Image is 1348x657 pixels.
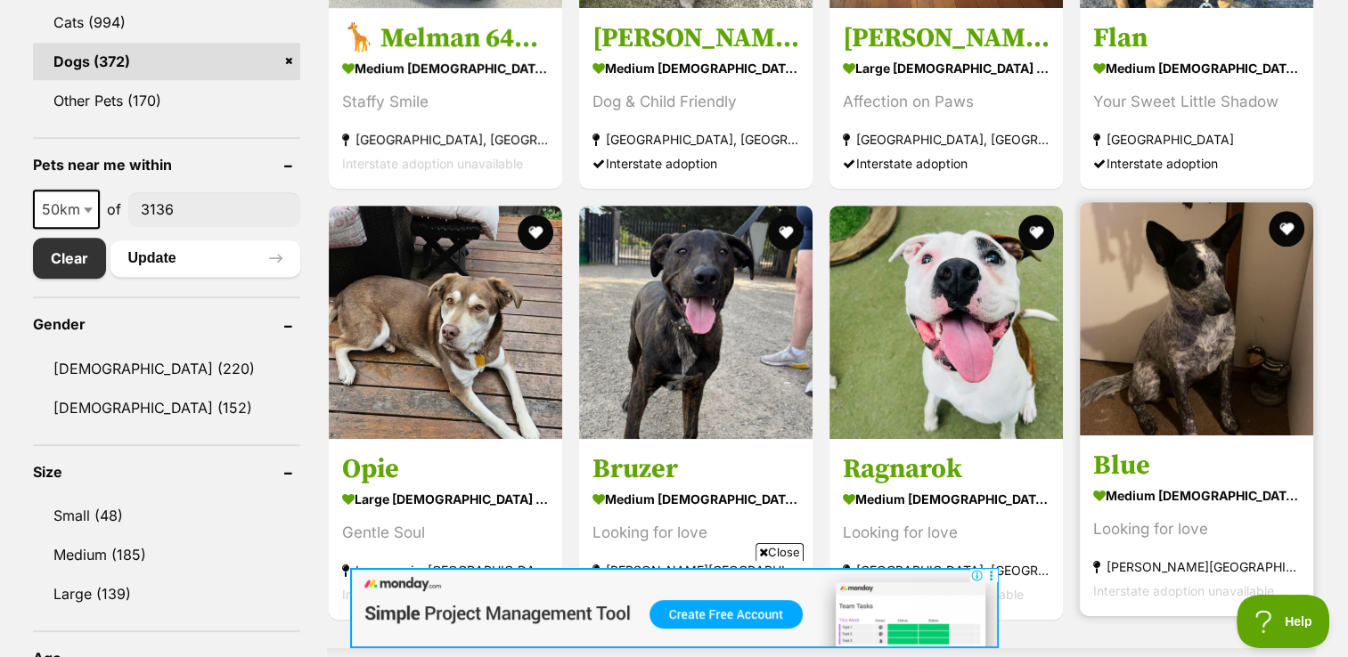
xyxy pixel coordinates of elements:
a: Large (139) [33,575,300,612]
strong: medium [DEMOGRAPHIC_DATA] Dog [1093,55,1300,81]
div: Interstate adoption [592,151,799,175]
a: [DEMOGRAPHIC_DATA] (152) [33,389,300,426]
a: Dogs (372) [33,43,300,80]
h3: Blue [1093,449,1300,483]
a: Ragnarok medium [DEMOGRAPHIC_DATA] Dog Looking for love [GEOGRAPHIC_DATA], [GEOGRAPHIC_DATA] Inte... [829,439,1063,620]
a: Opie large [DEMOGRAPHIC_DATA] Dog Gentle Soul Langwarrin, [GEOGRAPHIC_DATA] Interstate adoption u... [329,439,562,620]
h3: [PERSON_NAME] [592,21,799,55]
strong: [GEOGRAPHIC_DATA] [1093,127,1300,151]
strong: [PERSON_NAME][GEOGRAPHIC_DATA] [1093,555,1300,579]
strong: [GEOGRAPHIC_DATA], [GEOGRAPHIC_DATA] [342,127,549,151]
h3: 🦒 Melman 6416 🦒 [342,21,549,55]
h3: Opie [342,452,549,486]
button: Update [110,240,300,276]
a: Cats (994) [33,4,300,41]
header: Size [33,464,300,480]
header: Pets near me within [33,157,300,173]
a: Bruzer medium [DEMOGRAPHIC_DATA] Dog Looking for love [PERSON_NAME][GEOGRAPHIC_DATA] Interstate a... [579,439,813,620]
button: favourite [1018,215,1054,250]
span: 50km [35,197,98,222]
button: favourite [518,215,553,250]
a: Blue medium [DEMOGRAPHIC_DATA] Dog Looking for love [PERSON_NAME][GEOGRAPHIC_DATA] Interstate ado... [1080,435,1313,616]
strong: [GEOGRAPHIC_DATA], [GEOGRAPHIC_DATA] [592,127,799,151]
a: [PERSON_NAME] medium [DEMOGRAPHIC_DATA] Dog Dog & Child Friendly [GEOGRAPHIC_DATA], [GEOGRAPHIC_D... [579,8,813,189]
div: Gentle Soul [342,521,549,545]
span: of [107,199,121,220]
strong: medium [DEMOGRAPHIC_DATA] Dog [592,55,799,81]
a: Small (48) [33,497,300,534]
button: favourite [1270,211,1305,247]
button: favourite [768,215,804,250]
a: [PERSON_NAME] large [DEMOGRAPHIC_DATA] Dog Affection on Paws [GEOGRAPHIC_DATA], [GEOGRAPHIC_DATA]... [829,8,1063,189]
a: Clear [33,238,106,279]
header: Gender [33,316,300,332]
div: Staffy Smile [342,90,549,114]
strong: [PERSON_NAME][GEOGRAPHIC_DATA] [592,558,799,582]
div: Your Sweet Little Shadow [1093,90,1300,114]
a: Other Pets (170) [33,82,300,119]
strong: large [DEMOGRAPHIC_DATA] Dog [843,55,1050,81]
strong: [GEOGRAPHIC_DATA], [GEOGRAPHIC_DATA] [843,127,1050,151]
h3: Ragnarok [843,452,1050,486]
span: Interstate adoption unavailable [342,587,523,602]
a: Flan medium [DEMOGRAPHIC_DATA] Dog Your Sweet Little Shadow [GEOGRAPHIC_DATA] Interstate adoption [1080,8,1313,189]
span: 50km [33,190,100,229]
h3: Bruzer [592,452,799,486]
h3: [PERSON_NAME] [843,21,1050,55]
img: Bruzer - Staffordshire Bull Terrier Dog [579,206,813,439]
iframe: Help Scout Beacon - Open [1237,595,1330,648]
strong: medium [DEMOGRAPHIC_DATA] Dog [843,486,1050,512]
h3: Flan [1093,21,1300,55]
span: Interstate adoption unavailable [342,156,523,171]
a: Medium (185) [33,536,300,573]
iframe: Advertisement [350,568,999,648]
div: Looking for love [1093,517,1300,541]
strong: large [DEMOGRAPHIC_DATA] Dog [342,486,549,512]
span: Interstate adoption unavailable [1093,583,1274,598]
strong: medium [DEMOGRAPHIC_DATA] Dog [592,486,799,512]
img: Blue - Australian Kelpie x Australian Cattle Dog [1080,202,1313,435]
input: postcode [128,192,300,226]
span: Close [756,543,804,561]
div: Affection on Paws [843,90,1050,114]
strong: medium [DEMOGRAPHIC_DATA] Dog [342,55,549,81]
div: Interstate adoption [1093,151,1300,175]
strong: [GEOGRAPHIC_DATA], [GEOGRAPHIC_DATA] [843,558,1050,582]
div: Looking for love [592,521,799,545]
strong: Langwarrin, [GEOGRAPHIC_DATA] [342,558,549,582]
strong: medium [DEMOGRAPHIC_DATA] Dog [1093,483,1300,508]
a: [DEMOGRAPHIC_DATA] (220) [33,350,300,387]
a: 🦒 Melman 6416 🦒 medium [DEMOGRAPHIC_DATA] Dog Staffy Smile [GEOGRAPHIC_DATA], [GEOGRAPHIC_DATA] I... [329,8,562,189]
img: Ragnarok - Boxer x Staffordshire Bull Terrier Dog [829,206,1063,439]
div: Looking for love [843,521,1050,545]
div: Interstate adoption [843,151,1050,175]
div: Dog & Child Friendly [592,90,799,114]
img: Opie - Labrador Retriever x Siberian Husky Dog [329,206,562,439]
